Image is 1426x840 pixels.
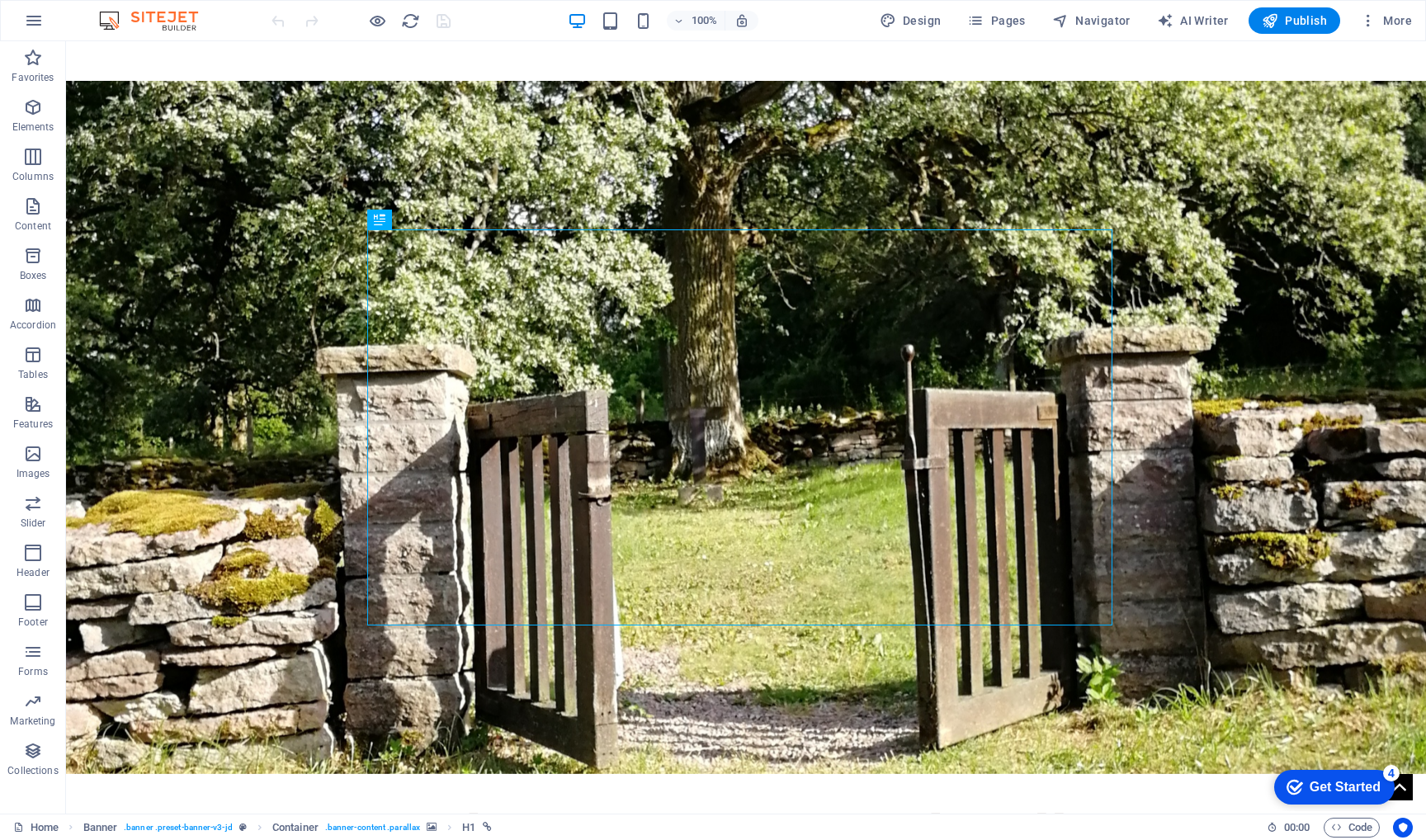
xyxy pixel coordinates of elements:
[13,8,134,43] div: Get Started 4 items remaining, 20% complete
[21,517,46,530] p: Slider
[1150,7,1235,34] button: AI Writer
[12,71,54,84] p: Favorites
[427,823,437,832] i: This element contains a background
[12,120,54,134] p: Elements
[1393,818,1413,838] button: Usercentrics
[667,11,725,31] button: 100%
[18,616,48,629] p: Footer
[400,11,420,31] button: reload
[325,818,420,838] span: . banner-content .parallax
[239,823,247,832] i: This element is a customizable preset
[1360,12,1412,29] span: More
[1157,12,1229,29] span: AI Writer
[272,818,319,838] span: Click to select. Double-click to edit
[1052,12,1131,29] span: Navigator
[17,566,50,579] p: Header
[17,467,50,480] p: Images
[83,818,118,838] span: Click to select. Double-click to edit
[692,11,718,31] h6: 100%
[95,11,219,31] img: Editor Logo
[1262,12,1327,29] span: Publish
[10,319,56,332] p: Accordion
[12,170,54,183] p: Columns
[13,418,53,431] p: Features
[873,7,948,34] button: Design
[873,7,948,34] div: Design (Ctrl+Alt+Y)
[20,269,47,282] p: Boxes
[401,12,420,31] i: Reload page
[1353,7,1419,34] button: More
[961,7,1032,34] button: Pages
[1324,818,1380,838] button: Code
[83,818,492,838] nav: breadcrumb
[734,13,749,28] i: On resize automatically adjust zoom level to fit chosen device.
[124,818,233,838] span: . banner .preset-banner-v3-jd
[1046,7,1137,34] button: Navigator
[1284,818,1310,838] span: 00 00
[880,12,942,29] span: Design
[7,764,58,777] p: Collections
[15,219,51,233] p: Content
[483,823,492,832] i: This element is linked
[1296,821,1298,833] span: :
[1267,818,1310,838] h6: Session time
[122,3,139,20] div: 4
[1249,7,1340,34] button: Publish
[367,11,387,31] button: Click here to leave preview mode and continue editing
[10,715,55,728] p: Marketing
[967,12,1025,29] span: Pages
[13,818,59,838] a: Click to cancel selection. Double-click to open Pages
[18,665,48,678] p: Forms
[49,18,120,33] div: Get Started
[462,818,475,838] span: Click to select. Double-click to edit
[18,368,48,381] p: Tables
[1331,818,1372,838] span: Code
